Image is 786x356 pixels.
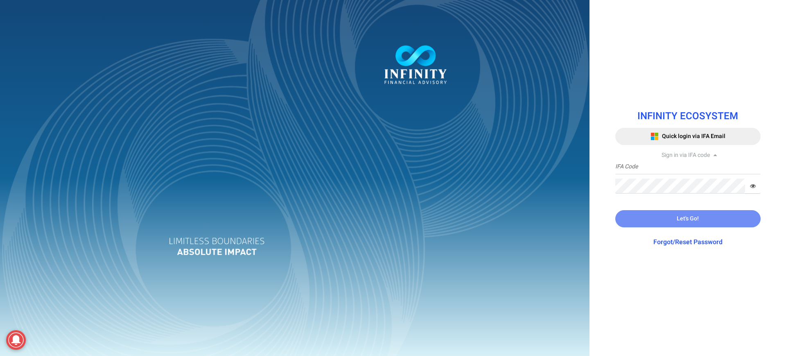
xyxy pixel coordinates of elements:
[615,210,761,227] button: Let's Go!
[615,159,761,175] input: IFA Code
[662,151,710,159] span: Sign in via IFA code
[615,151,761,159] div: Sign in via IFA code
[615,111,761,122] h1: INFINITY ECOSYSTEM
[662,132,725,141] span: Quick login via IFA Email
[653,237,723,247] a: Forgot/Reset Password
[615,128,761,145] button: Quick login via IFA Email
[677,214,699,223] span: Let's Go!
